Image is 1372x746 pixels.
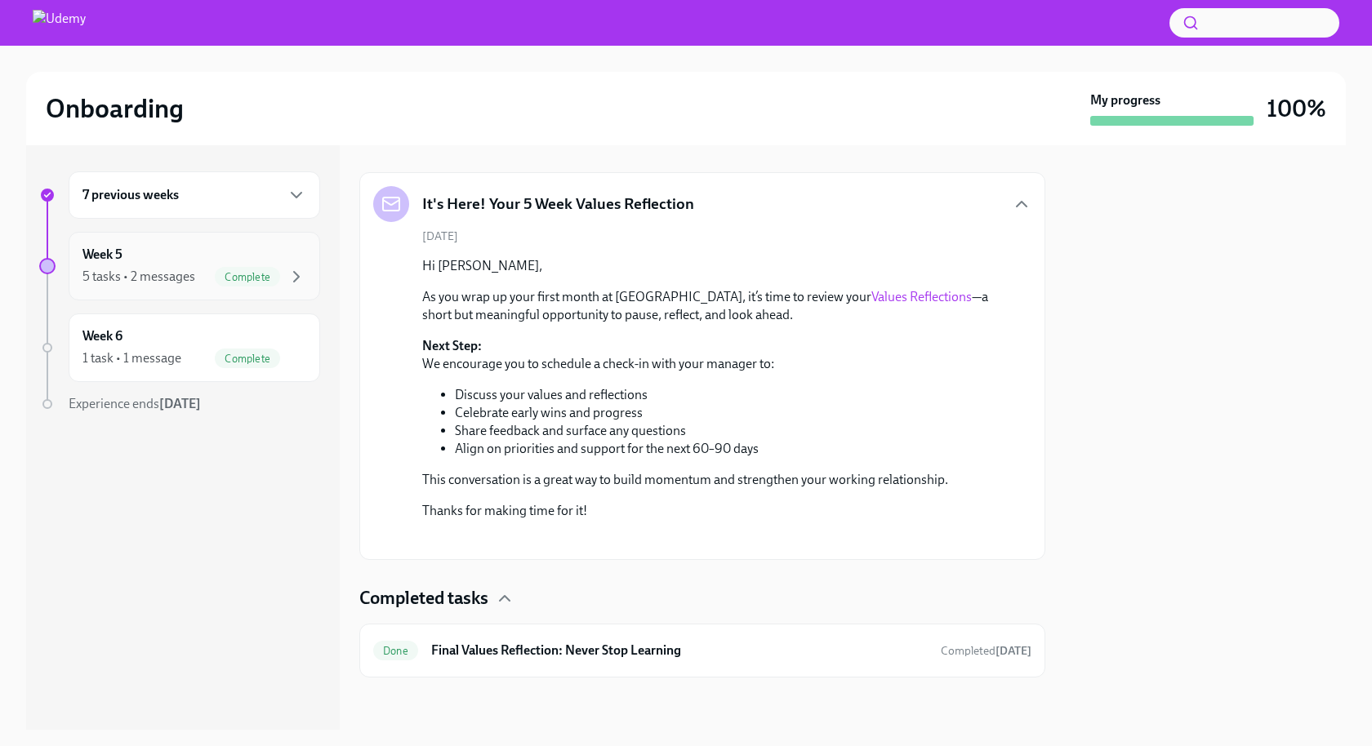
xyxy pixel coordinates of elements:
[359,586,1045,611] div: Completed tasks
[39,313,320,382] a: Week 61 task • 1 messageComplete
[455,386,1005,404] li: Discuss your values and reflections
[941,643,1031,659] span: August 31st, 2025 23:11
[455,440,1005,458] li: Align on priorities and support for the next 60–90 days
[82,186,179,204] h6: 7 previous weeks
[215,353,280,365] span: Complete
[455,422,1005,440] li: Share feedback and surface any questions
[422,288,1005,324] p: As you wrap up your first month at [GEOGRAPHIC_DATA], it’s time to review your —a short but meani...
[422,338,482,353] strong: Next Step:
[996,644,1031,658] strong: [DATE]
[46,92,184,125] h2: Onboarding
[69,171,320,219] div: 7 previous weeks
[422,471,1005,489] p: This conversation is a great way to build momentum and strengthen your working relationship.
[431,642,928,659] h6: Final Values Reflection: Never Stop Learning
[82,246,122,264] h6: Week 5
[159,396,201,411] strong: [DATE]
[215,271,280,283] span: Complete
[373,645,418,657] span: Done
[359,586,488,611] h4: Completed tasks
[422,502,1005,520] p: Thanks for making time for it!
[422,229,458,244] span: [DATE]
[69,396,201,411] span: Experience ends
[422,193,694,215] h5: It's Here! Your 5 Week Values Reflection
[422,337,1005,373] p: We encourage you to schedule a check-in with your manager to:
[82,268,195,286] div: 5 tasks • 2 messages
[373,637,1031,664] a: DoneFinal Values Reflection: Never Stop LearningCompleted[DATE]
[1090,91,1160,109] strong: My progress
[82,349,181,367] div: 1 task • 1 message
[871,289,972,304] a: Values Reflections
[941,644,1031,658] span: Completed
[39,232,320,300] a: Week 55 tasks • 2 messagesComplete
[1267,94,1326,123] h3: 100%
[455,404,1005,422] li: Celebrate early wins and progress
[33,10,86,36] img: Udemy
[82,327,122,345] h6: Week 6
[422,257,1005,275] p: Hi [PERSON_NAME],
